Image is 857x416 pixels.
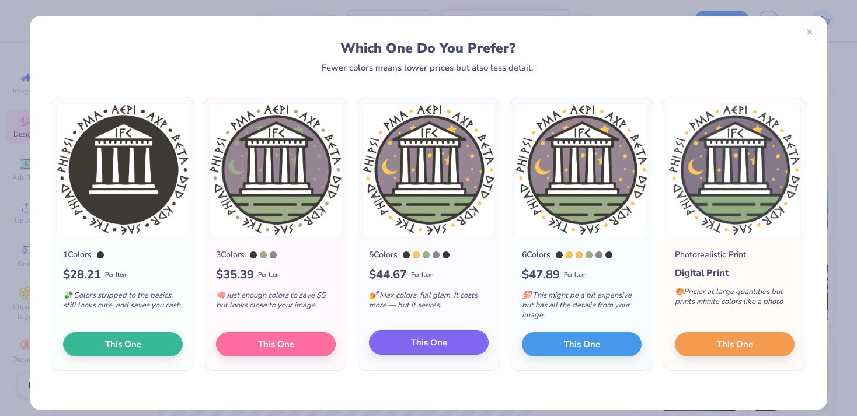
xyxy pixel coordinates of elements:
[675,286,684,297] span: 🎨
[522,284,642,332] div: This might be a bit expensive but has all the details from your image.
[62,40,795,56] div: Which One Do You Prefer?
[105,338,141,351] span: This One
[675,280,795,319] div: Pricier at large quantities but prints infinite colors like a photo
[216,249,245,261] div: 3 Colors
[403,251,410,258] div: Black 7 C
[322,63,534,72] div: Fewer colors means lower prices but also less detail.
[63,290,72,300] span: 💸
[413,251,420,258] div: 135 C
[97,251,104,258] div: Black 7 C
[522,290,531,300] span: 💯
[411,271,434,279] span: Per Item
[260,251,267,258] div: 7494 C
[675,332,795,356] button: This One
[411,336,447,349] span: This One
[258,338,294,351] span: This One
[105,271,128,279] span: Per Item
[522,332,642,356] button: This One
[209,103,342,237] img: 3 color option
[369,330,489,355] button: This One
[369,290,378,300] span: 💅
[216,332,336,356] button: This One
[675,249,746,261] div: Photorealistic Print
[564,271,587,279] span: Per Item
[556,251,563,258] div: Black 7 C
[443,251,450,258] div: 447 C
[63,249,92,261] div: 1 Colors
[216,266,254,284] span: $ 35.39
[595,251,602,258] div: 7653 C
[566,251,573,258] div: 135 C
[56,103,189,237] img: 1 color option
[433,251,440,258] div: 7653 C
[675,266,795,280] div: Digital Print
[216,284,336,322] div: Just enough colors to save $$ but looks close to your image.
[522,249,551,261] div: 6 Colors
[717,338,753,351] span: This One
[586,251,593,258] div: 7494 C
[564,338,600,351] span: This One
[668,103,801,237] img: Photorealistic preview
[63,284,183,322] div: Colors stripped to the basics, still looks cute, and saves you cash.
[250,251,257,258] div: Black 7 C
[515,103,648,237] img: 6 color option
[63,332,183,356] button: This One
[63,266,101,284] span: $ 28.21
[605,251,612,258] div: 447 C
[369,284,489,322] div: Max colors, full glam. It costs more — but it serves.
[423,251,430,258] div: 7494 C
[522,266,560,284] span: $ 47.89
[258,271,281,279] span: Per Item
[369,266,407,284] span: $ 44.67
[362,103,495,237] img: 5 color option
[369,249,398,261] div: 5 Colors
[216,290,225,300] span: 🧠
[576,251,583,258] div: 141 C
[270,251,277,258] div: 7653 C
